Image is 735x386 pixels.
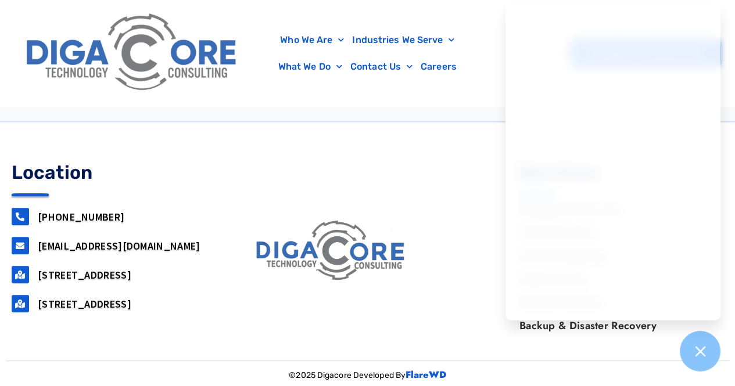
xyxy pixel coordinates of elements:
h4: Location [12,163,217,182]
a: Contact Us [346,53,417,80]
a: [STREET_ADDRESS] [38,268,131,282]
a: [STREET_ADDRESS] [38,297,131,311]
a: Who We Are [276,27,348,53]
nav: Menu [250,27,485,80]
p: ©2025 Digacore Developed By [6,367,729,384]
a: [PHONE_NUMBER] [38,210,124,223]
a: 732-646-5725 [12,208,29,225]
iframe: Chatgenie Messenger [505,4,720,320]
a: support@digacore.com [12,237,29,254]
a: Industries We Serve [348,27,458,53]
a: What We Do [274,53,346,80]
a: Backup & Disaster Recovery [508,314,723,337]
a: FlareWD [406,368,446,381]
a: 2917 Penn Forest Blvd, Roanoke, VA 24018 [12,295,29,312]
img: digacore logo [252,215,411,286]
a: 160 airport road, Suite 201, Lakewood, NJ, 08701 [12,266,29,283]
a: Careers [417,53,461,80]
img: Digacore Logo [20,6,244,100]
a: [EMAIL_ADDRESS][DOMAIN_NAME] [38,239,200,252]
